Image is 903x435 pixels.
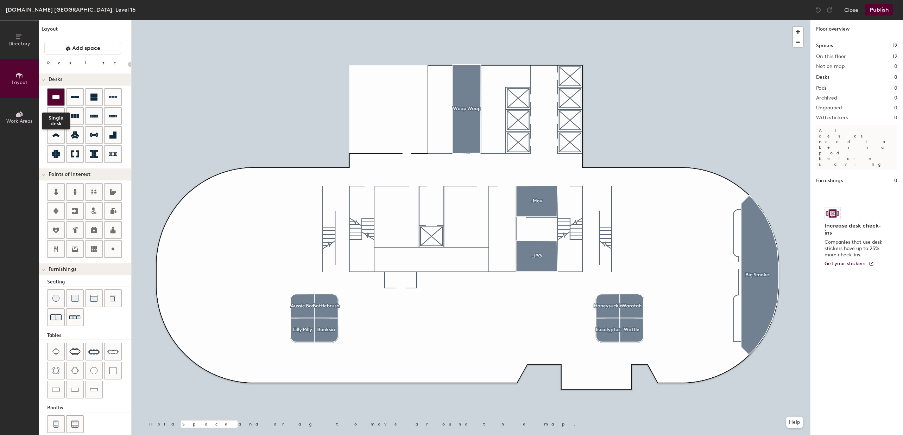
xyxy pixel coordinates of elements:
button: Four seat table [47,343,65,360]
img: Couch (x3) [69,312,81,323]
img: Table (1x1) [109,367,116,374]
button: Four seat round table [47,362,65,379]
button: Cushion [66,289,84,307]
img: Table (round) [90,367,97,374]
h1: 12 [893,42,897,50]
button: Ten seat table [104,343,122,360]
button: Four seat booth [47,415,65,433]
span: Add space [72,45,100,52]
h2: Not on map [816,64,845,69]
div: Tables [47,332,131,339]
h2: 0 [894,115,897,121]
h2: Archived [816,95,837,101]
h1: Floor overview [810,20,903,36]
button: Couch (x2) [47,308,65,326]
h4: Increase desk check-ins [825,222,885,236]
h1: Spaces [816,42,833,50]
button: Six seat table [66,343,84,360]
button: Table (1x2) [47,381,65,398]
button: Close [844,4,858,15]
button: Eight seat table [85,343,103,360]
h2: Ungrouped [816,105,842,111]
button: Single desk [47,88,65,106]
div: Seating [47,278,131,286]
img: Six seat booth [71,421,78,428]
span: Furnishings [49,267,76,272]
button: Six seat booth [66,415,84,433]
img: Couch (middle) [90,295,97,302]
img: Sticker logo [825,207,841,219]
button: Table (1x1) [104,362,122,379]
span: Get your stickers [825,261,866,267]
button: Couch (corner) [104,289,122,307]
h2: 0 [894,95,897,101]
img: Table (1x4) [90,386,98,393]
p: All desks need to be in a pod before saving [816,125,897,170]
h1: Furnishings [816,177,843,185]
img: Cushion [71,295,78,302]
button: Add space [44,42,121,55]
h2: 0 [894,64,897,69]
span: Work Areas [6,118,32,124]
span: Desks [49,77,62,82]
button: Table (1x3) [66,381,84,398]
img: Ten seat table [107,346,119,357]
img: Four seat booth [53,421,59,428]
h2: 0 [894,105,897,111]
img: Table (1x3) [71,386,79,393]
img: Four seat table [52,348,59,355]
img: Six seat round table [71,367,79,374]
h2: With stickers [816,115,848,121]
button: Table (1x4) [85,381,103,398]
button: Table (round) [85,362,103,379]
img: Couch (x2) [50,312,62,323]
h1: Layout [39,25,131,36]
img: Eight seat table [88,346,100,357]
button: Couch (x3) [66,308,84,326]
p: Companies that use desk stickers have up to 25% more check-ins. [825,239,885,258]
div: Booths [47,404,131,412]
div: [DOMAIN_NAME] [GEOGRAPHIC_DATA], Level 16 [6,5,135,14]
img: Undo [815,6,822,13]
button: Six seat round table [66,362,84,379]
h1: 0 [894,177,897,185]
button: Help [786,417,803,428]
button: Publish [865,4,893,15]
h1: Desks [816,73,829,81]
button: Stool [47,289,65,307]
span: Points of Interest [49,172,90,177]
span: Layout [12,79,27,85]
h1: 0 [894,73,897,81]
img: Table (1x2) [52,386,60,393]
h2: 12 [892,54,897,59]
span: Directory [8,41,30,47]
a: Get your stickers [825,261,874,267]
img: Six seat table [69,348,81,355]
h2: On this floor [816,54,846,59]
img: Redo [826,6,833,13]
img: Four seat round table [52,367,59,374]
img: Couch (corner) [109,295,116,302]
h2: Pods [816,85,827,91]
div: Resize [47,60,125,66]
h2: 0 [894,85,897,91]
button: Couch (middle) [85,289,103,307]
img: Stool [52,295,59,302]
